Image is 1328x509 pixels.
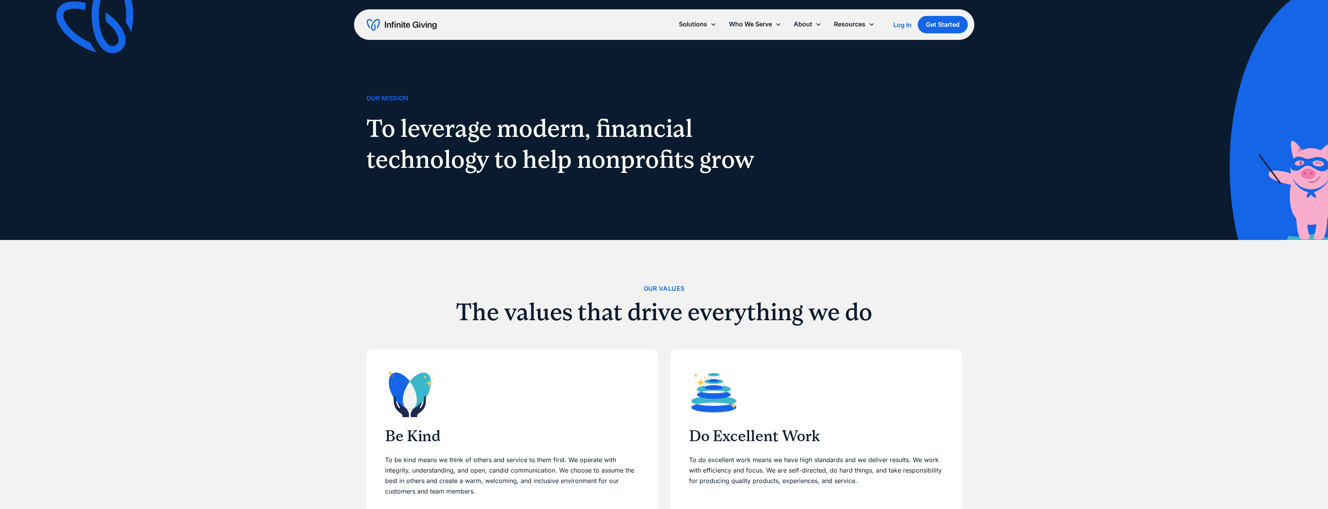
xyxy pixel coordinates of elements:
[794,19,812,29] div: About
[385,455,639,497] p: To be kind means we think of others and service to them first. We operate with integrity, underst...
[689,427,943,445] h3: Do Excellent Work
[673,16,723,33] div: Solutions
[367,19,437,31] a: home
[366,93,409,104] div: Our Mission
[729,19,772,29] div: Who We Serve
[385,427,639,445] h3: Be Kind
[679,19,707,29] div: Solutions
[787,16,828,33] div: About
[689,455,943,497] p: To do excellent work means we have high standards and we deliver results. We work with efficiency...
[723,16,787,33] div: Who We Serve
[834,19,865,29] div: Resources
[828,16,881,33] div: Resources
[893,22,912,28] div: Log In
[893,20,912,29] a: Log In
[644,283,685,294] div: Our Values
[366,113,763,175] h1: To leverage modern, financial technology to help nonprofits grow
[366,300,962,324] h2: The values that drive everything we do
[918,16,968,33] a: Get Started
